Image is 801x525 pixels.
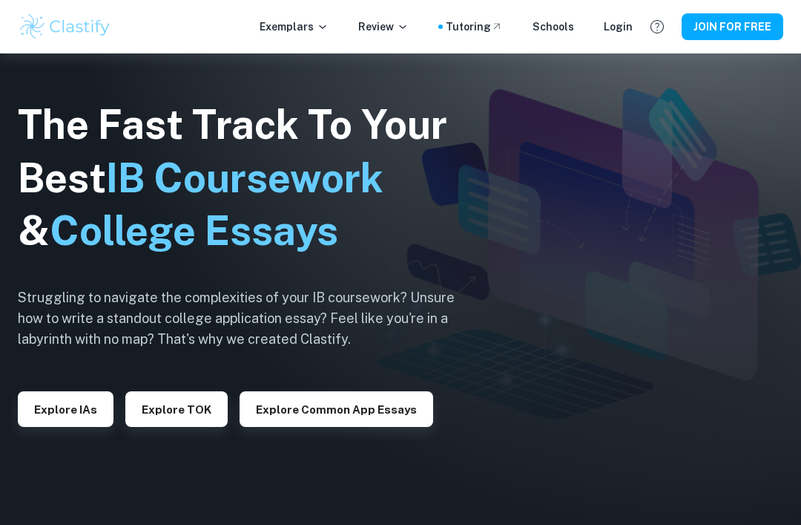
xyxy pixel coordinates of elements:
[125,391,228,427] button: Explore TOK
[645,14,670,39] button: Help and Feedback
[446,19,503,35] a: Tutoring
[260,19,329,35] p: Exemplars
[533,19,574,35] a: Schools
[240,402,433,416] a: Explore Common App essays
[50,207,338,254] span: College Essays
[18,98,478,258] h1: The Fast Track To Your Best &
[18,287,478,350] h6: Struggling to navigate the complexities of your IB coursework? Unsure how to write a standout col...
[18,391,113,427] button: Explore IAs
[18,12,112,42] img: Clastify logo
[682,13,783,40] button: JOIN FOR FREE
[106,154,383,201] span: IB Coursework
[358,19,409,35] p: Review
[604,19,633,35] a: Login
[18,402,113,416] a: Explore IAs
[240,391,433,427] button: Explore Common App essays
[125,402,228,416] a: Explore TOK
